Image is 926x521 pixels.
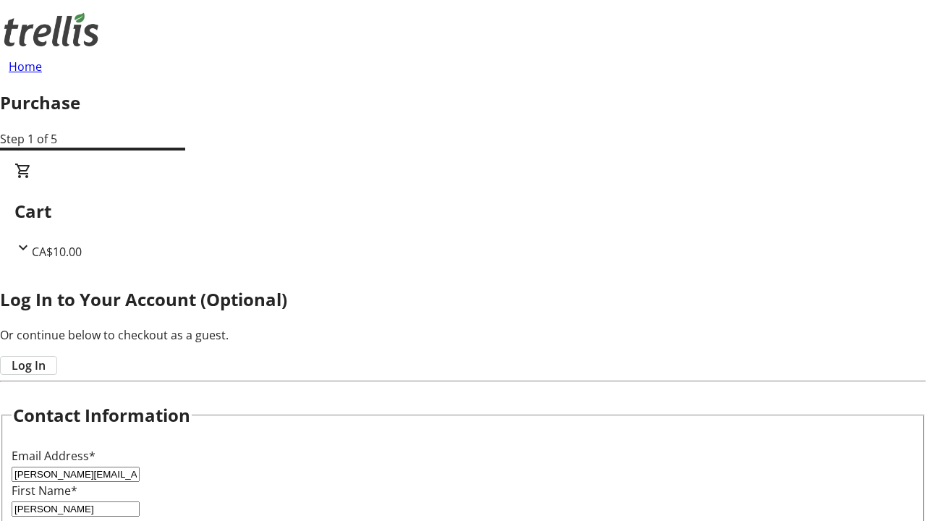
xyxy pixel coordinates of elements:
h2: Contact Information [13,402,190,428]
span: Log In [12,357,46,374]
h2: Cart [14,198,912,224]
label: Email Address* [12,448,95,464]
div: CartCA$10.00 [14,162,912,260]
span: CA$10.00 [32,244,82,260]
label: First Name* [12,483,77,499]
